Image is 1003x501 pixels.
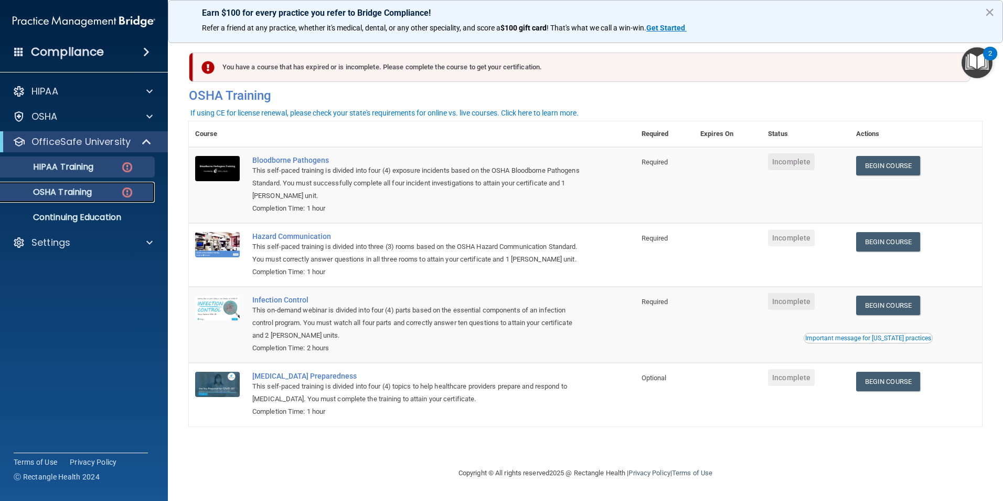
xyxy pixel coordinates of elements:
a: Hazard Communication [252,232,583,241]
button: If using CE for license renewal, please check your state's requirements for online vs. live cours... [189,108,580,118]
h4: OSHA Training [189,88,982,103]
p: Earn $100 for every practice you refer to Bridge Compliance! [202,8,969,18]
span: Ⓒ Rectangle Health 2024 [14,472,100,482]
div: 2 [988,54,992,67]
a: Privacy Policy [70,457,117,467]
a: Infection Control [252,296,583,304]
p: OSHA [31,110,58,123]
span: Incomplete [768,229,815,246]
p: OSHA Training [7,187,92,197]
span: ! That's what we call a win-win. [547,24,646,32]
div: Completion Time: 1 hour [252,202,583,215]
p: HIPAA [31,85,58,98]
p: Continuing Education [7,212,150,223]
a: Privacy Policy [628,469,670,477]
div: This self-paced training is divided into three (3) rooms based on the OSHA Hazard Communication S... [252,241,583,266]
div: This self-paced training is divided into four (4) exposure incidents based on the OSHA Bloodborne... [252,164,583,202]
a: HIPAA [13,85,153,98]
a: Settings [13,236,153,249]
div: This on-demand webinar is divided into four (4) parts based on the essential components of an inf... [252,304,583,342]
a: [MEDICAL_DATA] Preparedness [252,372,583,380]
button: Read this if you are a dental practitioner in the state of CA [804,333,933,343]
span: Refer a friend at any practice, whether it's medical, dental, or any other speciality, and score a [202,24,500,32]
div: Completion Time: 2 hours [252,342,583,354]
strong: Get Started [646,24,685,32]
div: Important message for [US_STATE] practices [805,335,931,341]
a: Begin Course [856,296,920,315]
th: Required [635,121,694,147]
a: Get Started [646,24,687,32]
img: exclamation-circle-solid-danger.72ef9ffc.png [201,61,215,74]
a: OSHA [13,110,153,123]
div: If using CE for license renewal, please check your state's requirements for online vs. live cours... [190,109,579,117]
div: Copyright © All rights reserved 2025 @ Rectangle Health | | [394,456,777,490]
button: Open Resource Center, 2 new notifications [962,47,993,78]
a: Terms of Use [14,457,57,467]
div: You have a course that has expired or is incomplete. Please complete the course to get your certi... [193,53,970,82]
th: Expires On [694,121,762,147]
a: Begin Course [856,232,920,252]
img: danger-circle.6113f641.png [121,186,134,199]
h4: Compliance [31,45,104,59]
span: Required [642,234,668,242]
span: Incomplete [768,293,815,310]
th: Actions [850,121,982,147]
span: Optional [642,374,667,382]
img: PMB logo [13,11,155,32]
a: OfficeSafe University [13,135,152,148]
strong: $100 gift card [500,24,547,32]
span: Required [642,158,668,166]
span: Required [642,298,668,306]
p: HIPAA Training [7,162,93,172]
a: Begin Course [856,372,920,391]
img: danger-circle.6113f641.png [121,161,134,174]
span: Incomplete [768,369,815,386]
button: Close [985,4,995,20]
div: Completion Time: 1 hour [252,405,583,418]
th: Status [762,121,850,147]
a: Begin Course [856,156,920,175]
div: This self-paced training is divided into four (4) topics to help healthcare providers prepare and... [252,380,583,405]
a: Terms of Use [672,469,712,477]
a: Bloodborne Pathogens [252,156,583,164]
th: Course [189,121,246,147]
p: OfficeSafe University [31,135,131,148]
div: Completion Time: 1 hour [252,266,583,278]
span: Incomplete [768,153,815,170]
p: Settings [31,236,70,249]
